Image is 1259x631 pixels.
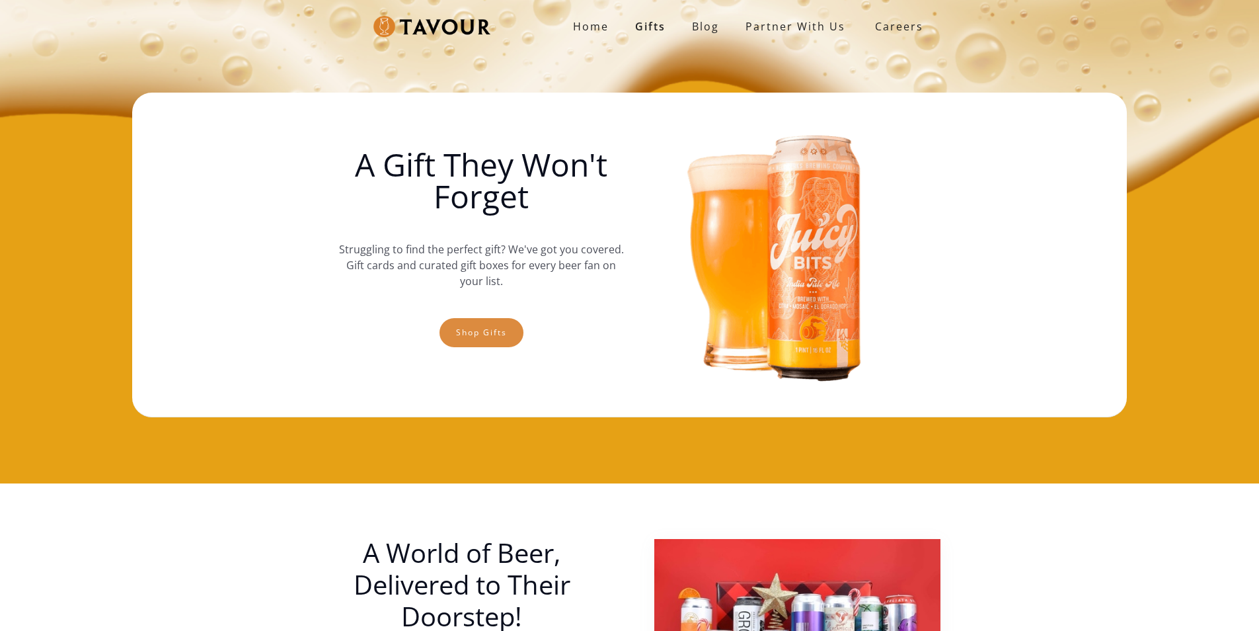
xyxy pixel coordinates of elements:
p: Struggling to find the perfect gift? We've got you covered. Gift cards and curated gift boxes for... [338,228,624,302]
a: Careers [858,8,933,45]
a: Gifts [622,13,679,40]
strong: Careers [875,13,923,40]
h1: A Gift They Won't Forget [338,149,624,212]
a: Home [560,13,622,40]
a: partner with us [732,13,858,40]
strong: Home [573,19,609,34]
a: Shop gifts [439,318,523,347]
a: Blog [679,13,732,40]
